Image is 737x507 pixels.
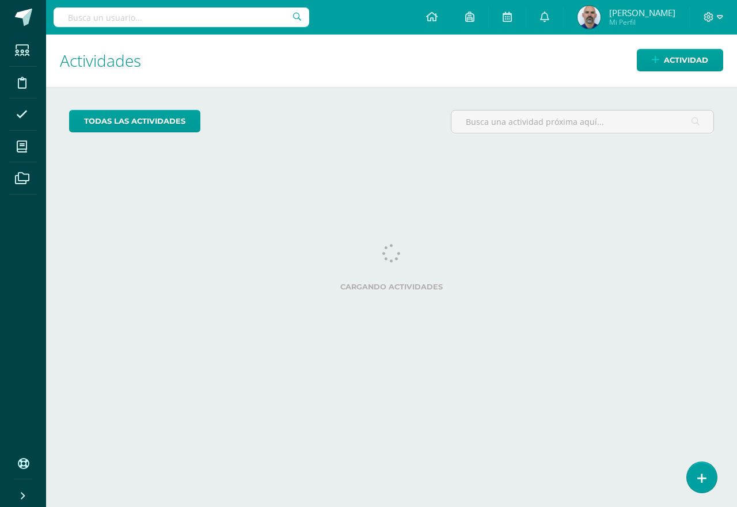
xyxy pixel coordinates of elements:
label: Cargando actividades [69,283,714,291]
input: Busca un usuario... [54,7,309,27]
a: Actividad [637,49,723,71]
input: Busca una actividad próxima aquí... [451,110,713,133]
span: [PERSON_NAME] [609,7,675,18]
a: todas las Actividades [69,110,200,132]
span: Actividad [664,49,708,71]
img: 86237826b05a9077d3f6f6be1bc4b84d.png [578,6,601,29]
span: Mi Perfil [609,17,675,27]
h1: Actividades [60,35,723,87]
